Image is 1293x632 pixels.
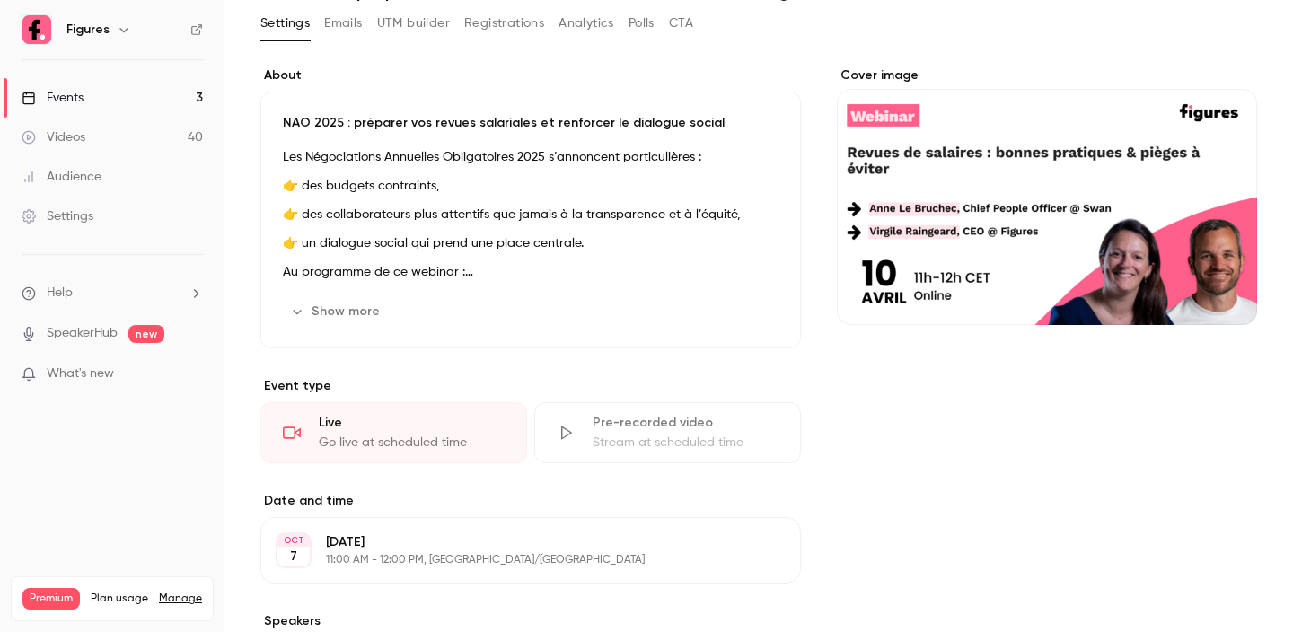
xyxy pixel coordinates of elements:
button: Show more [283,297,391,326]
div: Pre-recorded videoStream at scheduled time [534,402,801,463]
div: Live [319,414,505,432]
p: 👉 des budgets contraints, [283,175,778,197]
img: Figures [22,15,51,44]
h6: Figures [66,21,110,39]
div: Stream at scheduled time [593,434,778,452]
p: Event type [260,377,801,395]
span: Help [47,284,73,303]
button: Settings [260,9,310,38]
p: 👉 des collaborateurs plus attentifs que jamais à la transparence et à l’équité, [283,204,778,225]
div: Audience [22,168,101,186]
span: Premium [22,588,80,610]
iframe: Noticeable Trigger [181,366,203,382]
p: 7 [290,548,297,566]
span: Plan usage [91,592,148,606]
p: 11:00 AM - 12:00 PM, [GEOGRAPHIC_DATA]/[GEOGRAPHIC_DATA] [326,553,706,567]
a: Manage [159,592,202,606]
div: Settings [22,207,93,225]
button: UTM builder [377,9,450,38]
button: CTA [669,9,693,38]
button: Polls [629,9,655,38]
span: What's new [47,364,114,383]
div: Videos [22,128,85,146]
p: Les Négociations Annuelles Obligatoires 2025 s’annoncent particulières : [283,146,778,168]
a: SpeakerHub [47,324,118,343]
label: Speakers [260,612,801,630]
label: Date and time [260,492,801,510]
div: Events [22,89,84,107]
div: Go live at scheduled time [319,434,505,452]
button: Registrations [464,9,544,38]
section: Cover image [837,66,1257,325]
div: LiveGo live at scheduled time [260,402,527,463]
label: About [260,66,801,84]
button: Emails [324,9,362,38]
button: Analytics [559,9,614,38]
p: Au programme de ce webinar : [283,261,778,283]
p: [DATE] [326,533,706,551]
p: 👉 un dialogue social qui prend une place centrale. [283,233,778,254]
div: Pre-recorded video [593,414,778,432]
p: NAO 2025 : préparer vos revues salariales et renforcer le dialogue social [283,114,778,132]
div: OCT [277,534,310,547]
label: Cover image [837,66,1257,84]
li: help-dropdown-opener [22,284,203,303]
span: new [128,325,164,343]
